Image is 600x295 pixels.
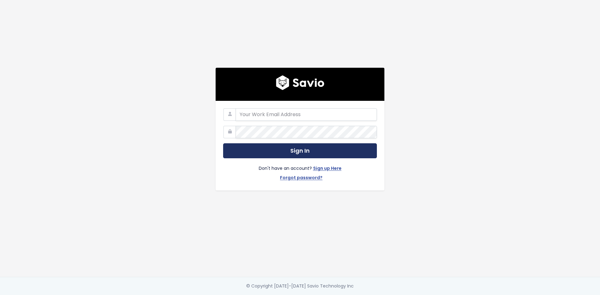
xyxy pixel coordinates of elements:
img: logo600x187.a314fd40982d.png [276,75,324,90]
div: © Copyright [DATE]-[DATE] Savio Technology Inc [246,282,354,290]
input: Your Work Email Address [236,108,377,121]
button: Sign In [223,143,377,159]
a: Forgot password? [280,174,322,183]
div: Don't have an account? [223,158,377,183]
a: Sign up Here [313,165,342,174]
